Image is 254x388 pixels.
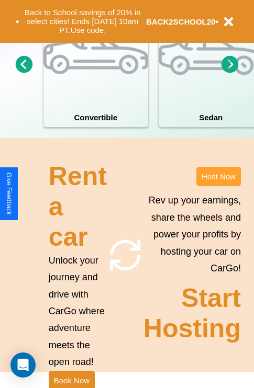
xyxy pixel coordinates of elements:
button: Host Now [196,167,241,186]
p: Rev up your earnings, share the wheels and power your profits by hosting your car on CarGo! [143,192,241,277]
h4: Convertible [43,108,148,127]
b: BACK2SCHOOL20 [146,17,216,26]
div: Give Feedback [5,173,13,215]
h2: Rent a car [49,161,107,252]
h2: Start Hosting [143,283,241,344]
div: Open Intercom Messenger [10,352,36,378]
p: Unlock your journey and drive with CarGo where adventure meets the open road! [49,252,107,371]
button: Back to School savings of 20% in select cities! Ends [DATE] 10am PT.Use code: [19,5,146,38]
